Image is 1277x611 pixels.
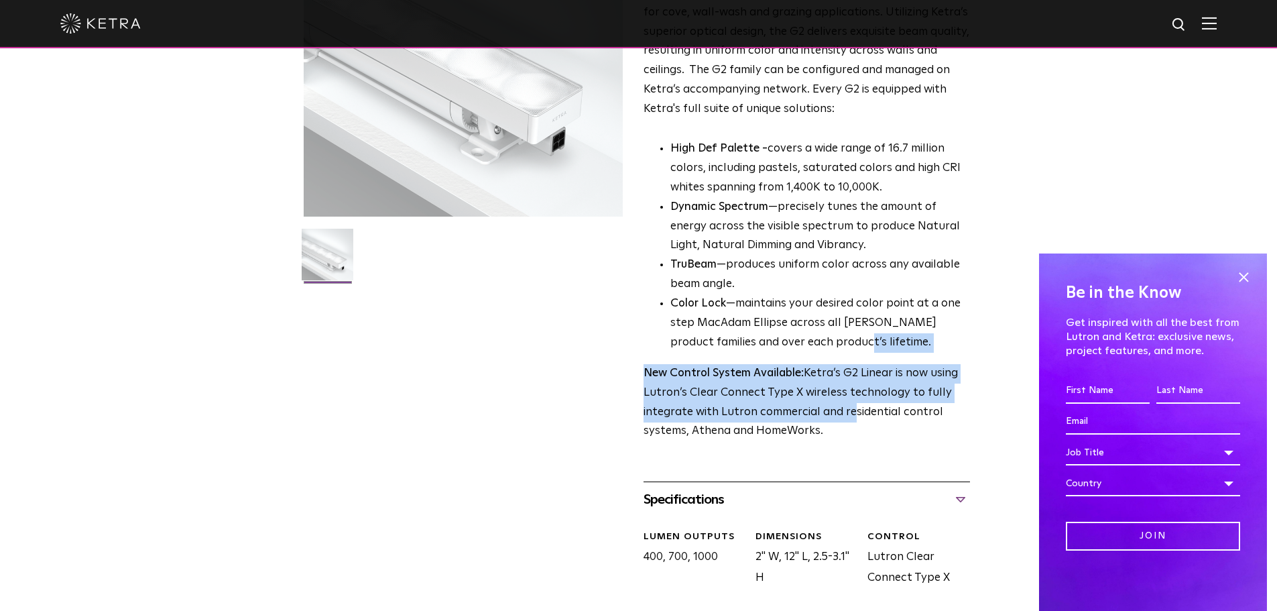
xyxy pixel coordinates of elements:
[857,531,969,588] div: Lutron Clear Connect Type X
[1156,378,1240,404] input: Last Name
[302,229,353,290] img: G2-Linear-2021-Web-Square
[644,364,970,442] p: Ketra’s G2 Linear is now using Lutron’s Clear Connect Type X wireless technology to fully integra...
[60,13,141,34] img: ketra-logo-2019-white
[644,368,804,379] strong: New Control System Available:
[1171,17,1188,34] img: search icon
[670,201,768,213] strong: Dynamic Spectrum
[755,531,857,544] div: DIMENSIONS
[670,259,717,270] strong: TruBeam
[1066,440,1240,465] div: Job Title
[745,531,857,588] div: 2" W, 12" L, 2.5-3.1" H
[670,294,970,353] li: —maintains your desired color point at a one step MacAdam Ellipse across all [PERSON_NAME] produc...
[1066,409,1240,435] input: Email
[670,298,726,309] strong: Color Lock
[670,140,970,198] p: covers a wide range of 16.7 million colors, including pastels, saturated colors and high CRI whit...
[670,143,768,154] strong: High Def Palette -
[670,198,970,256] li: —precisely tunes the amount of energy across the visible spectrum to produce Natural Light, Natur...
[644,489,970,510] div: Specifications
[1066,280,1240,306] h4: Be in the Know
[670,256,970,294] li: —produces uniform color across any available beam angle.
[1066,378,1150,404] input: First Name
[1066,316,1240,357] p: Get inspired with all the best from Lutron and Ketra: exclusive news, project features, and more.
[633,531,745,588] div: 400, 700, 1000
[867,531,969,544] div: CONTROL
[1066,522,1240,551] input: Join
[644,531,745,544] div: LUMEN OUTPUTS
[1202,17,1217,30] img: Hamburger%20Nav.svg
[1066,471,1240,496] div: Country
